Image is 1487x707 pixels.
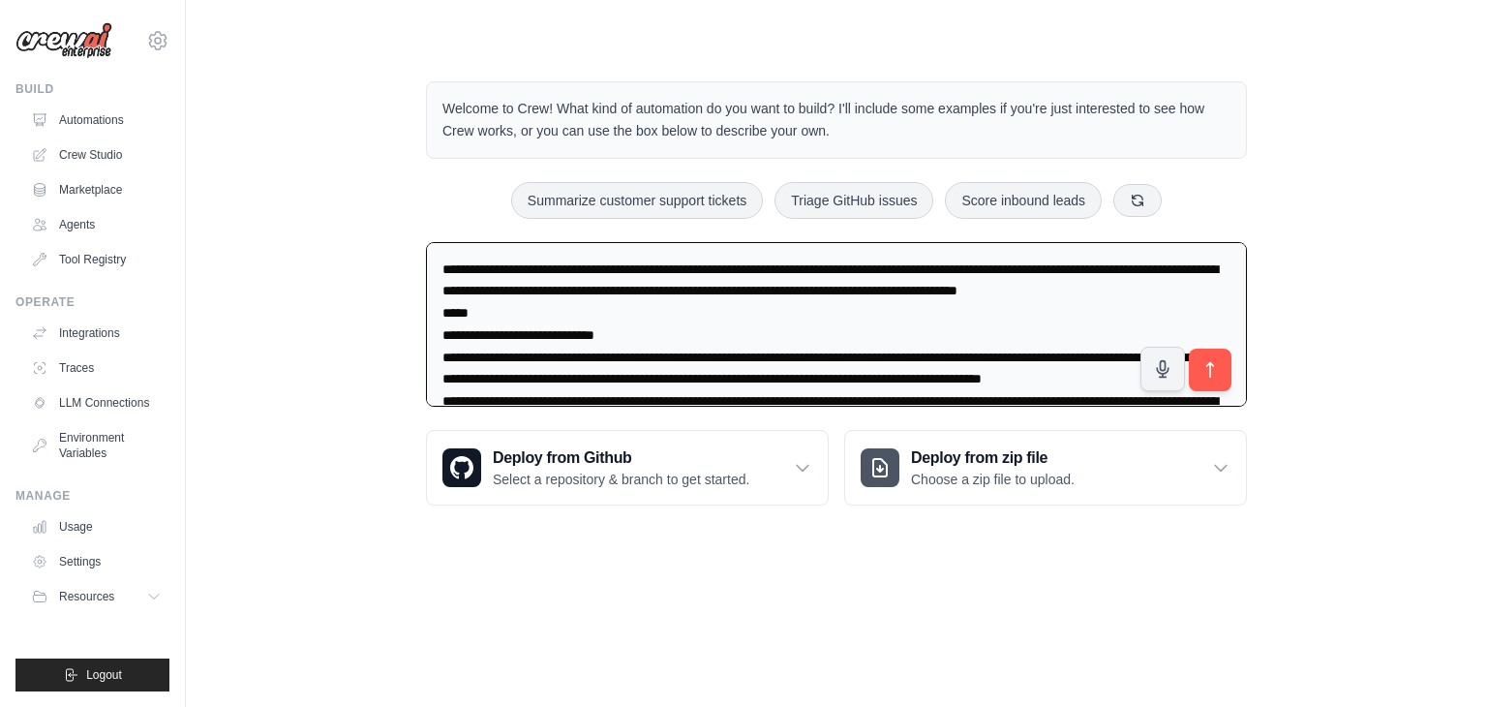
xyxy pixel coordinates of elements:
p: Select a repository & branch to get started. [493,470,749,489]
div: Build [15,81,169,97]
a: Crew Studio [23,139,169,170]
span: Resources [59,589,114,604]
div: Operate [15,294,169,310]
button: Triage GitHub issues [774,182,933,219]
p: Choose a zip file to upload. [911,470,1075,489]
a: Automations [23,105,169,136]
div: Manage [15,488,169,504]
a: Settings [23,546,169,577]
a: Tool Registry [23,244,169,275]
h3: Deploy from zip file [911,446,1075,470]
p: Welcome to Crew! What kind of automation do you want to build? I'll include some examples if you'... [442,98,1230,142]
a: Marketplace [23,174,169,205]
button: Score inbound leads [945,182,1102,219]
a: Usage [23,511,169,542]
button: Logout [15,659,169,692]
button: Summarize customer support tickets [511,182,763,219]
a: Agents [23,209,169,240]
a: Integrations [23,318,169,349]
iframe: Chat Widget [1390,614,1487,707]
a: Traces [23,353,169,384]
button: Resources [23,581,169,612]
h3: Deploy from Github [493,446,749,470]
a: Environment Variables [23,422,169,469]
span: Logout [86,667,122,683]
img: Logo [15,22,112,59]
a: LLM Connections [23,387,169,418]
